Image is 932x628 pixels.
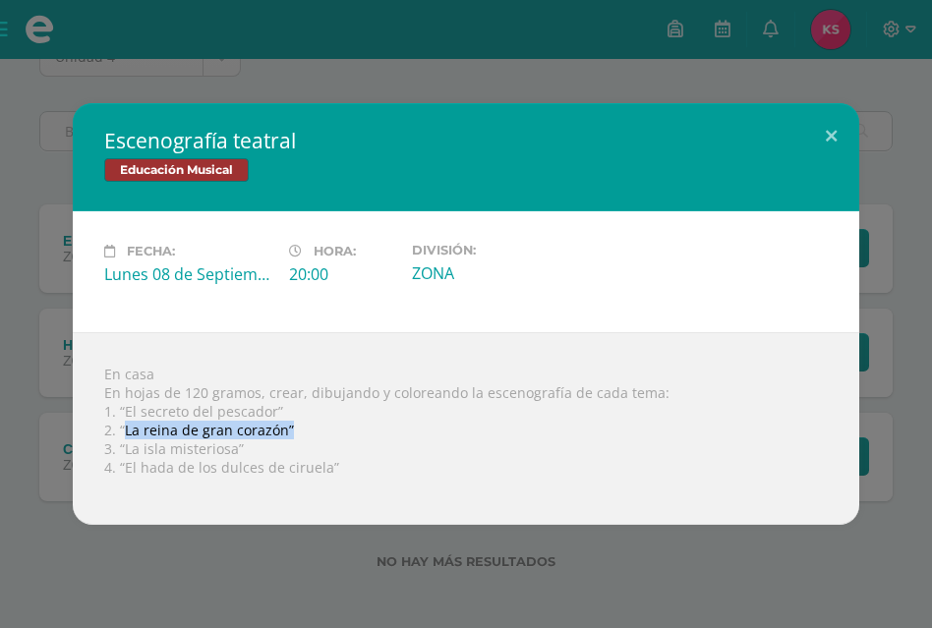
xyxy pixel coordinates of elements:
label: División: [412,243,581,257]
span: Hora: [314,244,356,258]
div: Lunes 08 de Septiembre [104,263,273,285]
div: En casa En hojas de 120 gramos, crear, dibujando y coloreando la escenografía de cada tema: 1. “E... [73,332,859,525]
div: 20:00 [289,263,396,285]
span: Fecha: [127,244,175,258]
button: Close (Esc) [803,103,859,170]
h2: Escenografía teatral [104,127,828,154]
div: ZONA [412,262,581,284]
span: Educación Musical [104,158,249,182]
